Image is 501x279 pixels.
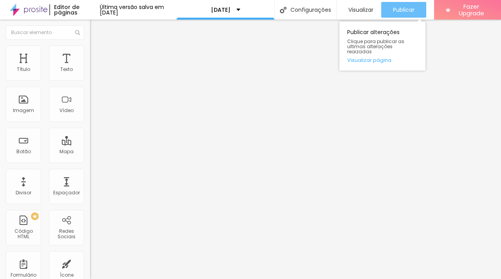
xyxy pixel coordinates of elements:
[59,108,74,113] div: Vídeo
[348,7,373,13] span: Visualizar
[6,25,84,40] input: Buscar elemento
[17,67,30,72] div: Título
[347,58,418,63] a: Visualizar página
[454,3,489,17] span: Fazer Upgrade
[16,149,31,154] div: Botão
[13,108,34,113] div: Imagem
[337,2,381,18] button: Visualizar
[51,228,82,240] div: Redes Sociais
[90,20,501,279] iframe: Editor
[393,7,414,13] span: Publicar
[53,190,80,196] div: Espaçador
[347,39,418,54] span: Clique para publicar as ultimas alterações reaizadas
[16,190,31,196] div: Divisor
[211,7,231,13] p: [DATE]
[60,67,73,72] div: Texto
[8,228,39,240] div: Código HTML
[100,4,177,15] div: Última versão salva em [DATE]
[11,272,36,278] div: Formulário
[49,4,100,15] div: Editor de páginas
[280,7,287,13] img: Icone
[60,272,74,278] div: Ícone
[75,30,80,35] img: Icone
[381,2,426,18] button: Publicar
[339,22,425,71] div: Publicar alterações
[59,149,74,154] div: Mapa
